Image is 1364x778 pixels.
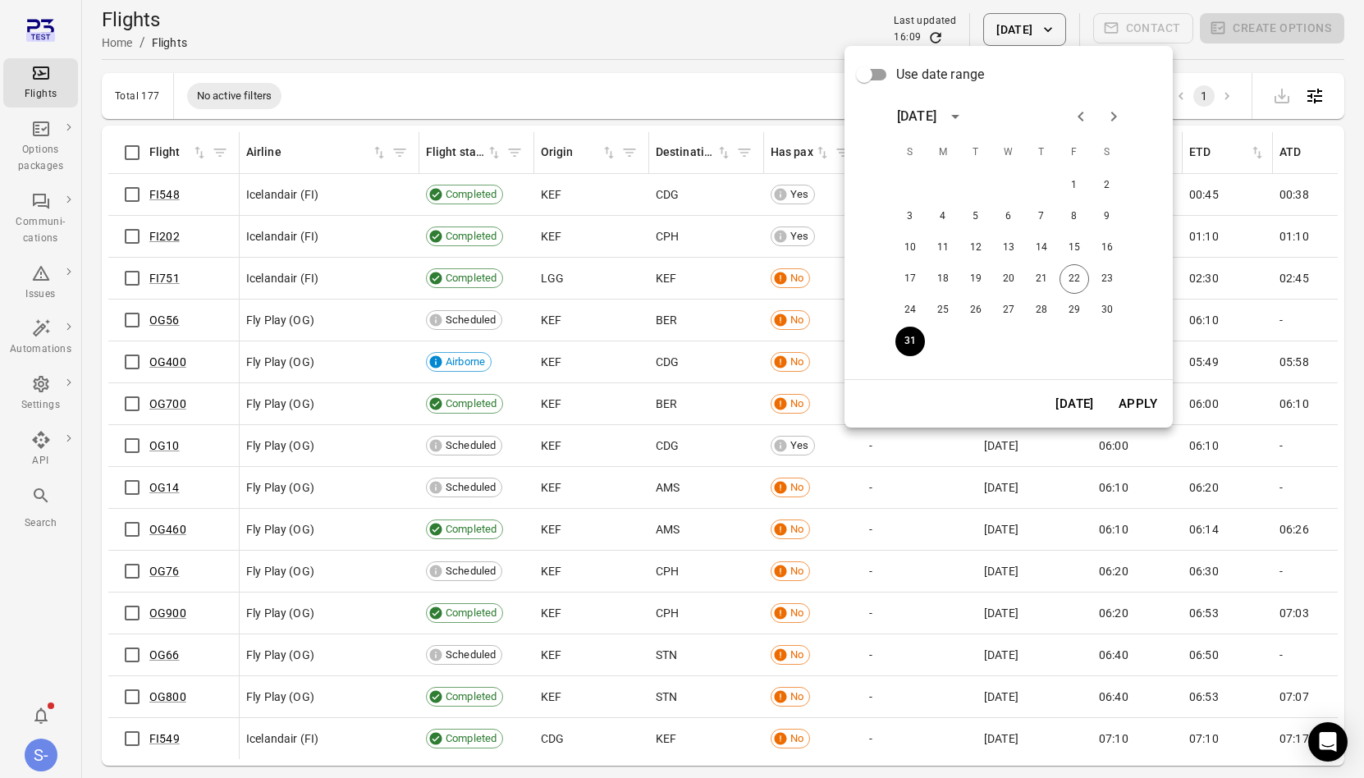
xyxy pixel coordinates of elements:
button: 9 [1092,202,1122,231]
span: Wednesday [994,136,1023,169]
button: 31 [895,327,925,356]
button: 30 [1092,295,1122,325]
button: 6 [994,202,1023,231]
button: 4 [928,202,958,231]
button: 15 [1060,233,1089,263]
span: Monday [928,136,958,169]
span: Friday [1060,136,1089,169]
button: 2 [1092,171,1122,200]
button: Previous month [1064,100,1097,133]
div: Open Intercom Messenger [1308,722,1348,762]
button: 13 [994,233,1023,263]
div: [DATE] [897,107,936,126]
button: 19 [961,264,991,294]
button: Next month [1097,100,1130,133]
button: 26 [961,295,991,325]
button: [DATE] [1046,387,1103,421]
button: calendar view is open, switch to year view [941,103,969,130]
button: 20 [994,264,1023,294]
button: 23 [1092,264,1122,294]
span: Tuesday [961,136,991,169]
button: 10 [895,233,925,263]
button: 21 [1027,264,1056,294]
button: 5 [961,202,991,231]
button: 27 [994,295,1023,325]
button: 25 [928,295,958,325]
button: 24 [895,295,925,325]
button: 16 [1092,233,1122,263]
button: 3 [895,202,925,231]
button: 12 [961,233,991,263]
button: 8 [1060,202,1089,231]
button: 14 [1027,233,1056,263]
span: Saturday [1092,136,1122,169]
button: 1 [1060,171,1089,200]
button: 7 [1027,202,1056,231]
span: Sunday [895,136,925,169]
button: Apply [1110,387,1166,421]
span: Thursday [1027,136,1056,169]
button: 18 [928,264,958,294]
span: Use date range [896,65,984,85]
button: 22 [1060,264,1089,294]
button: 11 [928,233,958,263]
button: 29 [1060,295,1089,325]
button: 28 [1027,295,1056,325]
button: 17 [895,264,925,294]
